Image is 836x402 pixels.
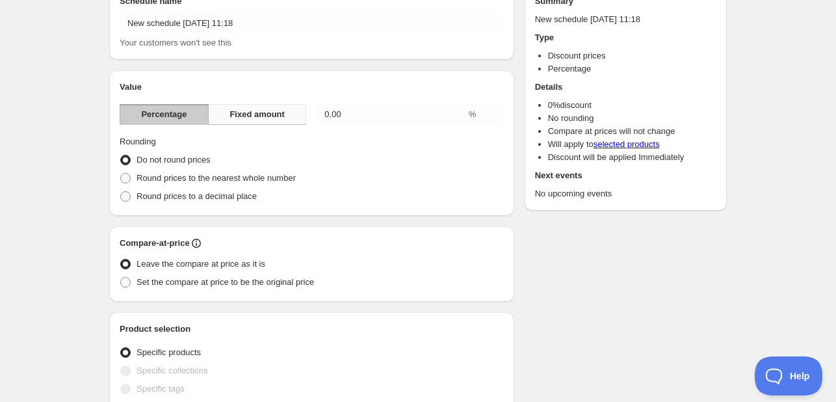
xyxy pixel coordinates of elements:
span: Fixed amount [229,108,285,121]
button: Fixed amount [208,104,306,125]
a: selected products [594,139,660,149]
span: Round prices to the nearest whole number [137,173,296,183]
h2: Details [535,81,716,94]
span: Rounding [120,137,156,146]
li: Percentage [548,62,716,75]
span: Your customers won't see this [120,38,231,47]
li: Discount prices [548,49,716,62]
h2: Type [535,31,716,44]
span: Round prices to a decimal place [137,191,257,201]
li: 0 % discount [548,99,716,112]
li: Compare at prices will not change [548,125,716,138]
h2: Next events [535,169,716,182]
iframe: Toggle Customer Support [755,356,823,395]
h2: Product selection [120,323,504,336]
span: Specific products [137,347,201,357]
span: Set the compare at price to be the original price [137,277,314,287]
p: No upcoming events [535,187,716,200]
button: Percentage [120,104,209,125]
span: Do not round prices [137,155,210,165]
span: % [469,109,477,119]
li: Discount will be applied Immediately [548,151,716,164]
span: Leave the compare at price as it is [137,259,265,269]
h2: Value [120,81,504,94]
span: Specific collections [137,366,208,375]
span: Percentage [141,108,187,121]
p: New schedule [DATE] 11:18 [535,13,716,26]
li: Will apply to [548,138,716,151]
li: No rounding [548,112,716,125]
h2: Compare-at-price [120,237,190,250]
span: Specific tags [137,384,185,394]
